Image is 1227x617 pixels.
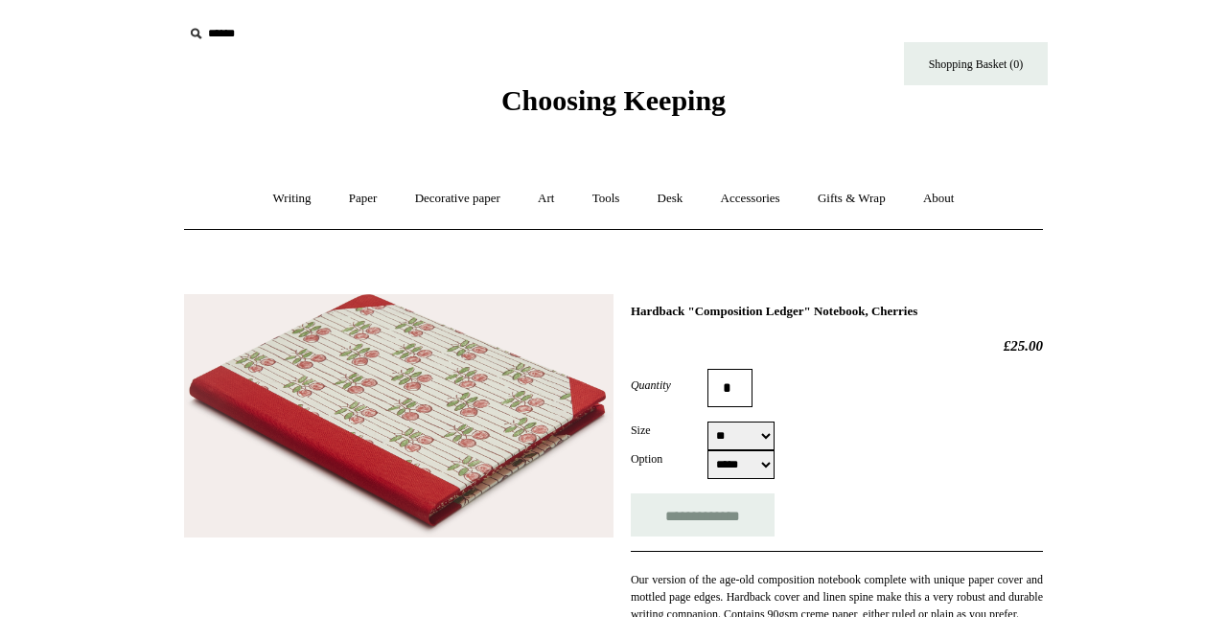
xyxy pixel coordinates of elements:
a: Tools [575,173,637,224]
a: Decorative paper [398,173,518,224]
img: Hardback "Composition Ledger" Notebook, Cherries [184,294,613,537]
a: Shopping Basket (0) [904,42,1048,85]
label: Option [631,450,707,468]
a: Desk [640,173,701,224]
a: About [906,173,972,224]
a: Accessories [704,173,798,224]
a: Choosing Keeping [501,100,726,113]
span: Choosing Keeping [501,84,726,116]
a: Gifts & Wrap [800,173,903,224]
a: Art [521,173,571,224]
h1: Hardback "Composition Ledger" Notebook, Cherries [631,304,1043,319]
a: Paper [332,173,395,224]
h2: £25.00 [631,337,1043,354]
label: Quantity [631,377,707,394]
a: Writing [256,173,329,224]
label: Size [631,422,707,439]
